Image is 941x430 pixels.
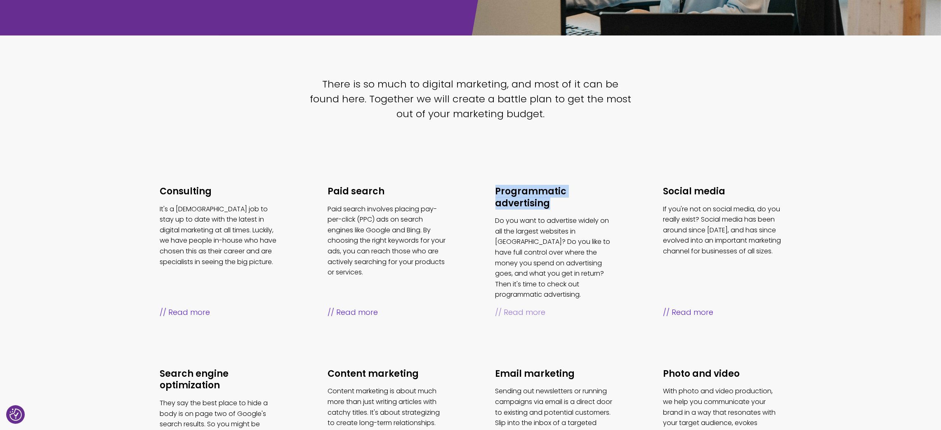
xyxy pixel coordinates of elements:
[310,77,631,120] font: There is so much to digital marketing, and most of it can be found here. Together we will create ...
[328,386,440,428] font: Content marketing is about much more than just writing articles with catchy titles. It's about st...
[9,409,22,421] button: Consent Preferences
[495,216,611,299] font: Do you want to advertise widely on all the largest websites in [GEOGRAPHIC_DATA]? Do you like to ...
[495,186,614,319] a: Programmatic advertising Do you want to advertise widely on all the largest websites in [GEOGRAPH...
[336,307,378,317] font: Read more
[160,367,229,392] font: Search engine optimization
[328,204,446,277] font: Paid search involves placing pay-per-click (PPC) ads on search engines like Google and Bing. By c...
[495,185,567,210] font: Programmatic advertising
[9,409,22,421] img: Revisit consent button
[663,186,781,319] a: Social media If you're not on social media, do you really exist? Social media has been around sin...
[160,204,276,267] font: It's a [DEMOGRAPHIC_DATA] job to stay up to date with the latest in digital marketing at all time...
[160,186,278,319] a: Consulting It's a [DEMOGRAPHIC_DATA] job to stay up to date with the latest in digital marketing ...
[328,367,419,380] font: Content marketing
[328,185,384,198] font: Paid search
[663,204,781,256] font: If you're not on social media, do you really exist? Social media has been around since [DATE], an...
[672,307,713,317] font: Read more
[328,186,446,319] a: Paid search Paid search involves placing pay-per-click (PPC) ads on search engines like Google an...
[663,367,740,380] font: Photo and video
[160,185,212,198] font: Consulting
[168,307,210,317] font: Read more
[504,307,546,317] font: Read more
[663,185,725,198] font: Social media
[495,367,575,380] font: Email marketing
